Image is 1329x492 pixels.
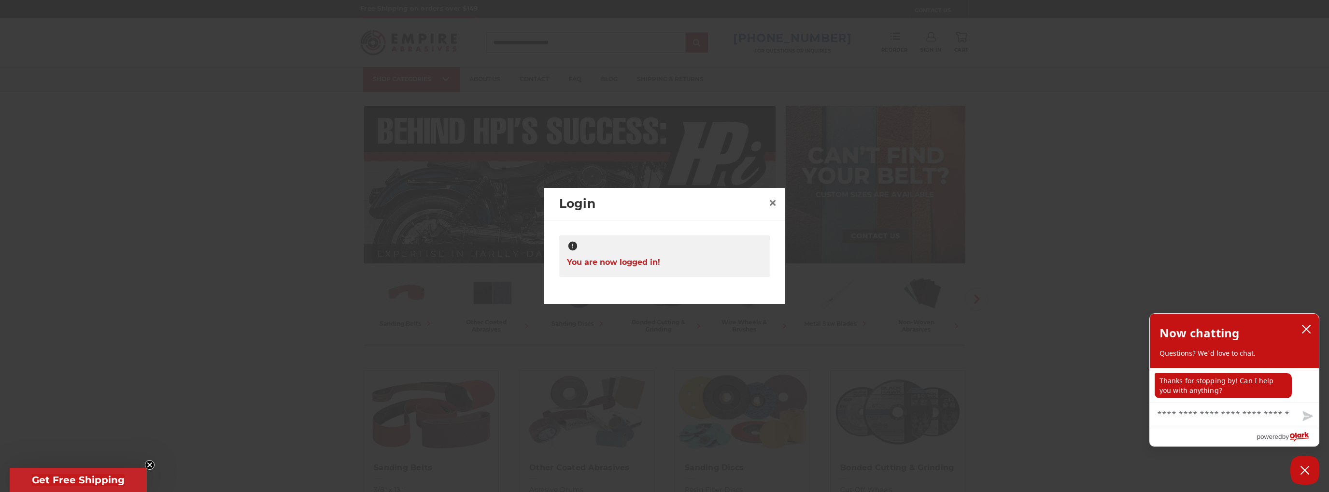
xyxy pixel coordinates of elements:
[1290,456,1319,485] button: Close Chatbox
[1299,322,1314,336] button: close chatbox
[145,460,155,470] button: Close teaser
[1155,373,1292,398] p: Thanks for stopping by! Can I help you with anything?
[1257,431,1282,443] span: powered
[1282,431,1289,443] span: by
[559,195,765,213] h2: Login
[1150,368,1319,402] div: chat
[32,474,125,486] span: Get Free Shipping
[1159,323,1239,343] h2: Now chatting
[567,253,660,272] span: You are now logged in!
[10,468,147,492] div: Get Free ShippingClose teaser
[1159,348,1309,358] p: Questions? We'd love to chat.
[1149,313,1319,447] div: olark chatbox
[768,193,777,212] span: ×
[1295,405,1319,428] button: Send message
[1257,428,1319,446] a: Powered by Olark
[765,195,780,211] a: Close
